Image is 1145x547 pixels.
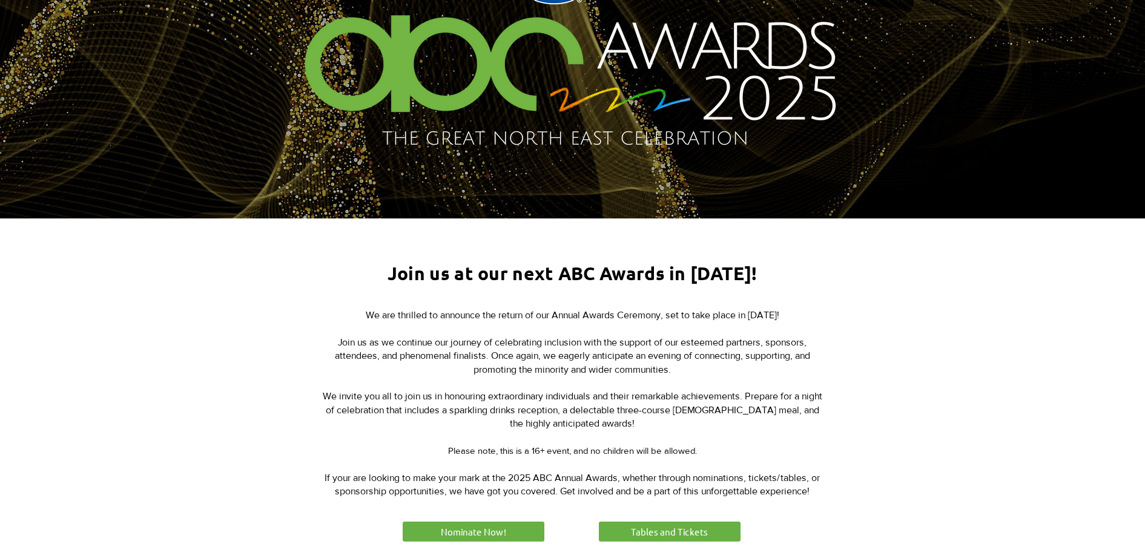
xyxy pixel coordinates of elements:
span: Join us as we continue our journey of celebrating inclusion with the support of our esteemed part... [335,337,810,375]
span: Please note, this is a 16+ event, and no children will be allowed. [448,445,697,456]
span: Join us at our next ABC Awards in [DATE]! [388,262,757,284]
span: We are thrilled to announce the return of our Annual Awards Ceremony, set to take place in [DATE]! [366,310,779,320]
span: Tables and Tickets [631,525,708,538]
span: We invite you all to join us in honouring extraordinary individuals and their remarkable achievem... [323,391,822,428]
span: If your are looking to make your mark at the 2025 ABC Annual Awards, whether through nominations,... [325,473,820,496]
a: Nominate Now! [401,520,546,543]
span: Nominate Now! [441,525,506,538]
a: Tables and Tickets [597,520,742,543]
